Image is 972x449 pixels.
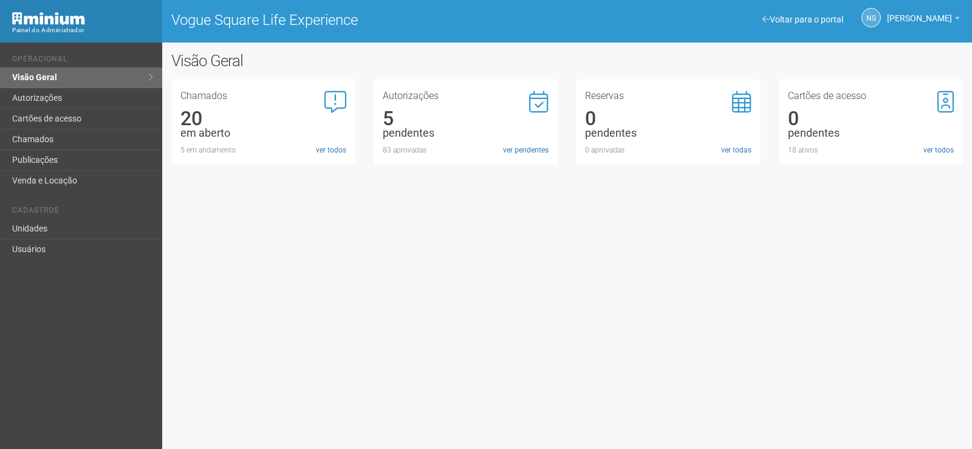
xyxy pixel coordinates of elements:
[12,206,153,219] li: Cadastros
[12,25,153,36] div: Painel do Administrador
[762,15,843,24] a: Voltar para o portal
[585,113,751,124] div: 0
[788,145,954,156] div: 18 ativos
[788,91,954,101] h3: Cartões de acesso
[503,145,549,156] a: ver pendentes
[861,8,881,27] a: NS
[585,91,751,101] h3: Reservas
[383,113,549,124] div: 5
[788,113,954,124] div: 0
[585,145,751,156] div: 0 aprovadas
[316,145,346,156] a: ver todos
[171,12,558,28] h1: Vogue Square Life Experience
[12,12,85,25] img: Minium
[383,128,549,139] div: pendentes
[180,113,346,124] div: 20
[923,145,954,156] a: ver todos
[788,128,954,139] div: pendentes
[12,55,153,67] li: Operacional
[383,91,549,101] h3: Autorizações
[171,52,491,70] h2: Visão Geral
[383,145,549,156] div: 83 aprovadas
[180,91,346,101] h3: Chamados
[180,145,346,156] div: 5 em andamento
[180,128,346,139] div: em aberto
[887,2,952,23] span: Nicolle Silva
[721,145,751,156] a: ver todas
[585,128,751,139] div: pendentes
[887,15,960,25] a: [PERSON_NAME]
